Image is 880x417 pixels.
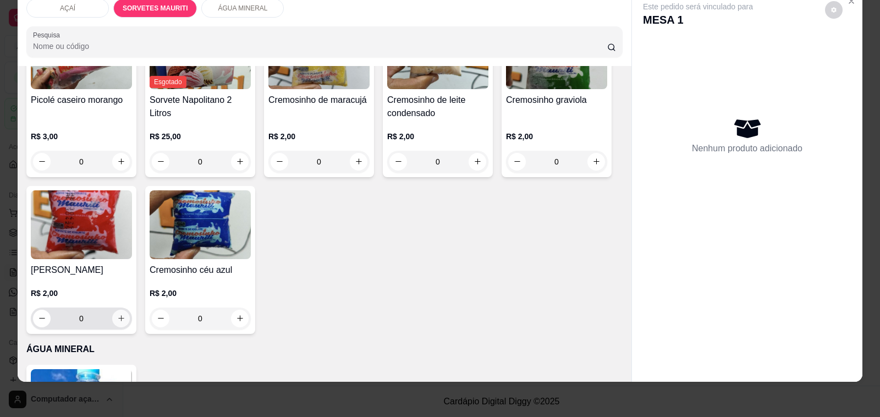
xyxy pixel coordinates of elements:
[506,131,607,142] p: R$ 2,00
[825,1,843,19] button: decrease-product-quantity
[231,153,249,171] button: increase-product-quantity
[33,310,51,327] button: decrease-product-quantity
[389,153,407,171] button: decrease-product-quantity
[33,41,607,52] input: Pesquisa
[587,153,605,171] button: increase-product-quantity
[60,4,75,13] p: AÇAÍ
[152,310,169,327] button: decrease-product-quantity
[152,153,169,171] button: decrease-product-quantity
[218,4,267,13] p: ÁGUA MINERAL
[469,153,486,171] button: increase-product-quantity
[31,131,132,142] p: R$ 3,00
[112,153,130,171] button: increase-product-quantity
[31,190,132,259] img: product-image
[33,153,51,171] button: decrease-product-quantity
[123,4,188,13] p: SORVETES MAURITI
[350,153,367,171] button: increase-product-quantity
[112,310,130,327] button: increase-product-quantity
[271,153,288,171] button: decrease-product-quantity
[387,131,488,142] p: R$ 2,00
[387,94,488,120] h4: Cremosinho de leite condensado
[150,94,251,120] h4: Sorvete Napolitano 2 Litros
[31,264,132,277] h4: [PERSON_NAME]
[150,76,186,88] span: Esgotado
[268,131,370,142] p: R$ 2,00
[150,264,251,277] h4: Cremosinho céu azul
[31,94,132,107] h4: Picolé caseiro morango
[33,30,64,40] label: Pesquisa
[150,190,251,259] img: product-image
[26,343,623,356] p: ÁGUA MINERAL
[692,142,802,155] p: Nenhum produto adicionado
[643,1,753,12] p: Este pedido será vinculado para
[150,288,251,299] p: R$ 2,00
[231,310,249,327] button: increase-product-quantity
[643,12,753,28] p: MESA 1
[508,153,526,171] button: decrease-product-quantity
[150,131,251,142] p: R$ 25,00
[31,288,132,299] p: R$ 2,00
[268,94,370,107] h4: Cremosinho de maracujá
[506,94,607,107] h4: Cremosinho graviola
